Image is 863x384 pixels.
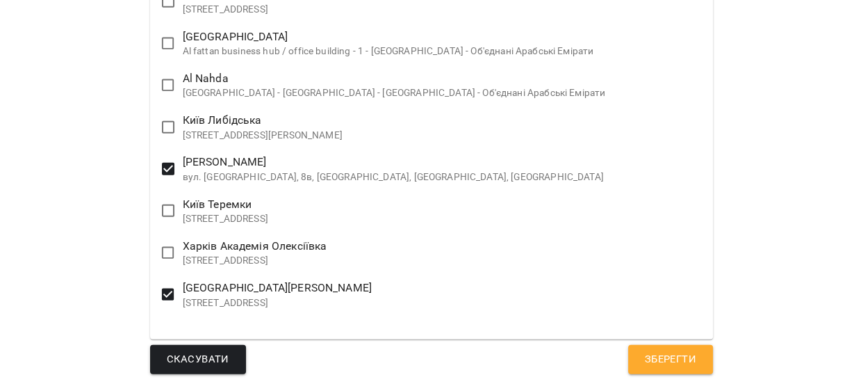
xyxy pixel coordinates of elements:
[183,170,604,184] p: вул. [GEOGRAPHIC_DATA], 8в, [GEOGRAPHIC_DATA], [GEOGRAPHIC_DATA], [GEOGRAPHIC_DATA]
[183,72,229,85] span: Al Nahda
[183,30,288,43] span: [GEOGRAPHIC_DATA]
[183,296,372,310] p: [STREET_ADDRESS]
[183,239,327,253] span: Харків Академія Олексіївка
[628,345,713,374] button: Зберегти
[183,45,594,58] p: Al fattan business hub / office building - 1 - [GEOGRAPHIC_DATA] - Об'єднані Арабські Емірати
[167,351,229,369] span: Скасувати
[183,198,252,211] span: Київ Теремки
[183,254,327,268] p: [STREET_ADDRESS]
[183,281,372,294] span: [GEOGRAPHIC_DATA][PERSON_NAME]
[183,212,268,226] p: [STREET_ADDRESS]
[183,113,262,127] span: Київ Либідська
[150,345,246,374] button: Скасувати
[183,86,606,100] p: [GEOGRAPHIC_DATA] - [GEOGRAPHIC_DATA] - [GEOGRAPHIC_DATA] - Об'єднані Арабські Емірати
[183,155,267,168] span: [PERSON_NAME]
[183,3,268,17] p: [STREET_ADDRESS]
[645,351,696,369] span: Зберегти
[183,129,343,143] p: [STREET_ADDRESS][PERSON_NAME]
